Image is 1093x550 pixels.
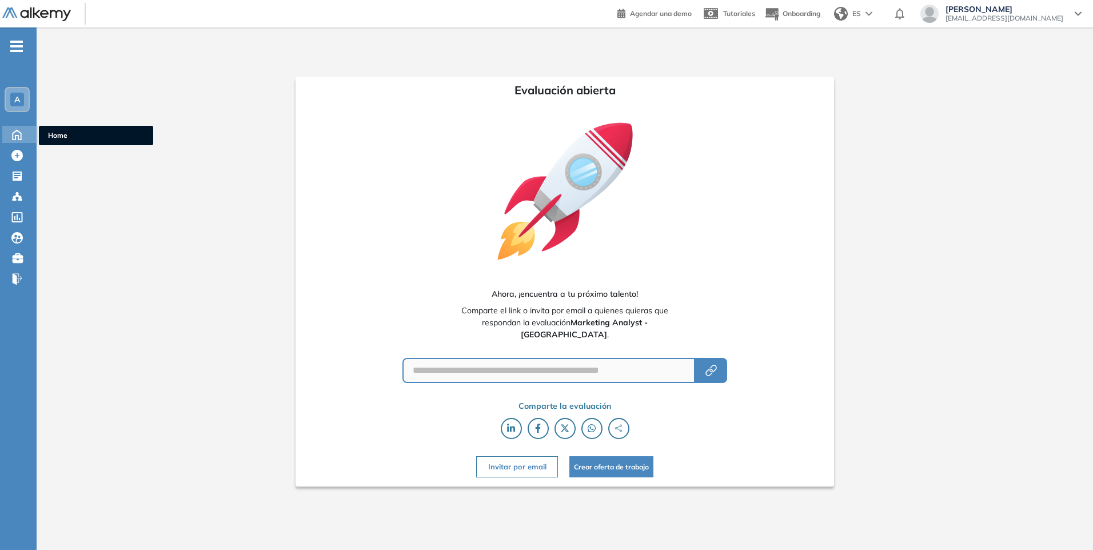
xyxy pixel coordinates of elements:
[454,305,675,341] span: Comparte el link o invita por email a quienes quieras que respondan la evaluación .
[476,456,557,477] button: Invitar por email
[946,5,1063,14] span: [PERSON_NAME]
[518,400,611,412] span: Comparte la evaluación
[783,9,820,18] span: Onboarding
[630,9,692,18] span: Agendar una demo
[617,6,692,19] a: Agendar una demo
[14,95,20,104] span: A
[764,2,820,26] button: Onboarding
[569,456,653,477] button: Crear oferta de trabajo
[865,11,872,16] img: arrow
[48,130,144,141] span: Home
[723,9,755,18] span: Tutoriales
[834,7,848,21] img: world
[521,317,648,340] b: Marketing Analyst - [GEOGRAPHIC_DATA]
[492,288,638,300] span: Ahora, ¡encuentra a tu próximo talento!
[852,9,861,19] span: ES
[10,45,23,47] i: -
[514,82,616,99] span: Evaluación abierta
[2,7,71,22] img: Logo
[946,14,1063,23] span: [EMAIL_ADDRESS][DOMAIN_NAME]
